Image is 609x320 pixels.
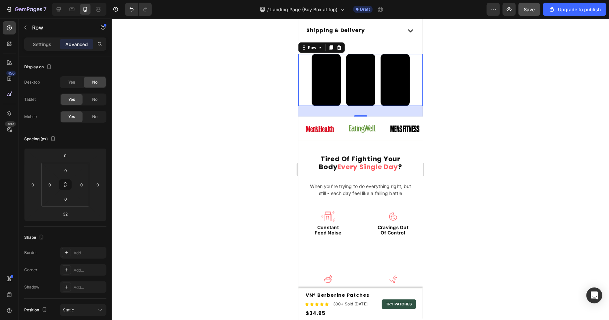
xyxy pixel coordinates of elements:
[7,164,117,178] p: When you’re trying to do everything right, but still - each day feel like a failing battle
[586,288,602,303] div: Open Intercom Messenger
[24,250,37,256] div: Border
[24,284,39,290] div: Shadow
[24,135,57,144] div: Spacing (px)
[549,6,601,13] div: Upgrade to publish
[24,96,36,102] div: Tablet
[59,209,72,219] input: 32
[6,71,16,76] div: 450
[77,180,87,190] input: 0px
[14,207,46,217] p: Constant Food Noise
[360,6,370,12] span: Draft
[63,307,74,312] span: Static
[92,114,97,120] span: No
[92,96,97,102] span: No
[92,79,97,85] span: No
[68,114,75,120] span: Yes
[65,41,88,48] p: Advanced
[24,306,48,315] div: Position
[24,79,40,85] div: Desktop
[74,250,105,256] div: Add...
[270,6,337,13] span: Landing Page (Buy Box at top)
[518,3,540,16] button: Save
[39,144,99,153] span: Every Single Day
[59,165,72,175] input: 0px
[59,151,72,160] input: 0
[43,5,46,13] p: 7
[74,285,105,290] div: Add...
[7,136,118,153] h2: Tired Of Fighting Your Body ?
[24,233,45,242] div: Shape
[68,96,75,102] span: Yes
[91,255,99,267] img: gempages_577616923693416976-cec2afa6-7b81-45e1-99b1-cacb69d6744c.svg
[79,207,111,217] p: Cravings Out Of Control
[3,3,49,16] button: 7
[28,180,38,190] input: 0
[59,194,72,204] input: 0px
[60,304,106,316] button: Static
[85,106,128,114] img: gempages_577616923693416976-23d6f3e3-f3c0-4638-9b24-f0899eb80357.jpg
[32,24,89,32] p: Row
[23,192,37,204] img: gempages_577616923693416976-4a392d5a-8309-4e88-9db6-f617ca74d89f.svg
[45,180,55,190] input: 0px
[68,79,75,85] span: Yes
[91,192,99,204] img: gempages_577616923693416976-f6851a22-c55f-491d-ad78-e37fecc3e492.svg
[298,19,423,320] iframe: Design area
[33,41,51,48] p: Settings
[543,3,606,16] button: Upgrade to publish
[26,255,34,267] img: gempages_577616923693416976-24537d4c-7e4e-45d2-b996-13f9dc513fcd.svg
[24,267,37,273] div: Corner
[125,3,152,16] div: Undo/Redo
[24,114,37,120] div: Mobile
[5,121,16,127] div: Beta
[524,7,535,12] span: Save
[267,6,269,13] span: /
[74,267,105,273] div: Add...
[24,63,53,72] div: Display on
[93,180,103,190] input: 0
